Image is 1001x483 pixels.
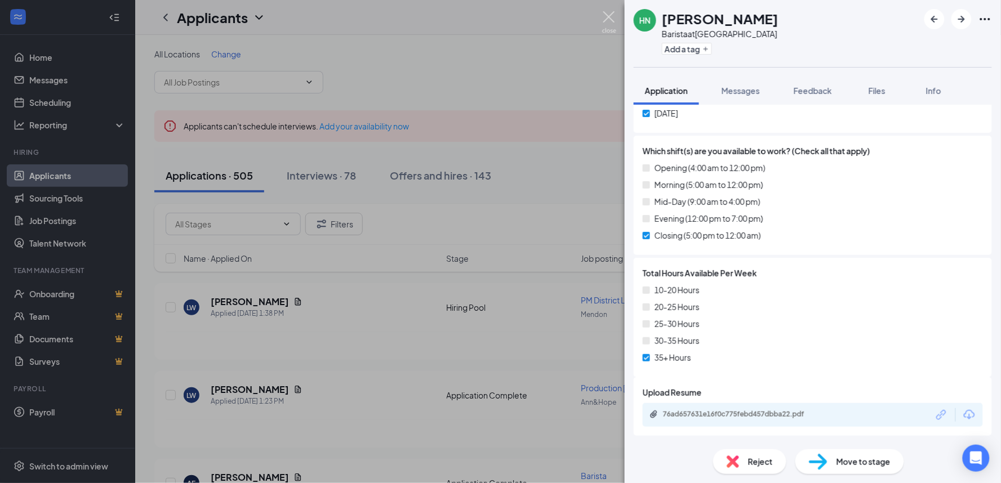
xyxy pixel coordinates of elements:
[655,284,700,296] span: 10-20 Hours
[655,212,763,225] span: Evening (12:00 pm to 7:00 pm)
[655,301,700,313] span: 20-25 Hours
[643,386,702,399] span: Upload Resume
[649,410,659,419] svg: Paperclip
[978,12,992,26] svg: Ellipses
[643,145,870,157] span: Which shift(s) are you available to work? (Check all that apply)
[928,12,941,26] svg: ArrowLeftNew
[869,86,886,96] span: Files
[748,455,773,468] span: Reject
[963,445,990,472] div: Open Intercom Messenger
[655,351,691,364] span: 35+ Hours
[645,86,688,96] span: Application
[924,9,945,29] button: ArrowLeftNew
[955,12,968,26] svg: ArrowRight
[655,107,678,119] span: [DATE]
[935,408,949,422] svg: Link
[649,410,832,421] a: Paperclip76ad657631e16f0c775febd457dbba22.pdf
[794,86,832,96] span: Feedback
[662,28,778,39] div: Barista at [GEOGRAPHIC_DATA]
[655,195,760,208] span: Mid-Day (9:00 am to 4:00 pm)
[963,408,976,422] svg: Download
[702,46,709,52] svg: Plus
[722,86,760,96] span: Messages
[655,229,761,241] span: Closing (5:00 pm to 12:00 am)
[662,9,778,28] h1: [PERSON_NAME]
[655,178,763,191] span: Morning (5:00 am to 12:00 pm)
[662,43,712,55] button: PlusAdd a tag
[655,334,700,347] span: 30-35 Hours
[951,9,972,29] button: ArrowRight
[655,317,700,330] span: 25-30 Hours
[663,410,821,419] div: 76ad657631e16f0c775febd457dbba22.pdf
[643,267,757,279] span: Total Hours Available Per Week
[837,455,891,468] span: Move to stage
[639,15,651,26] div: HN
[655,162,766,174] span: Opening (4:00 am to 12:00 pm)
[926,86,941,96] span: Info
